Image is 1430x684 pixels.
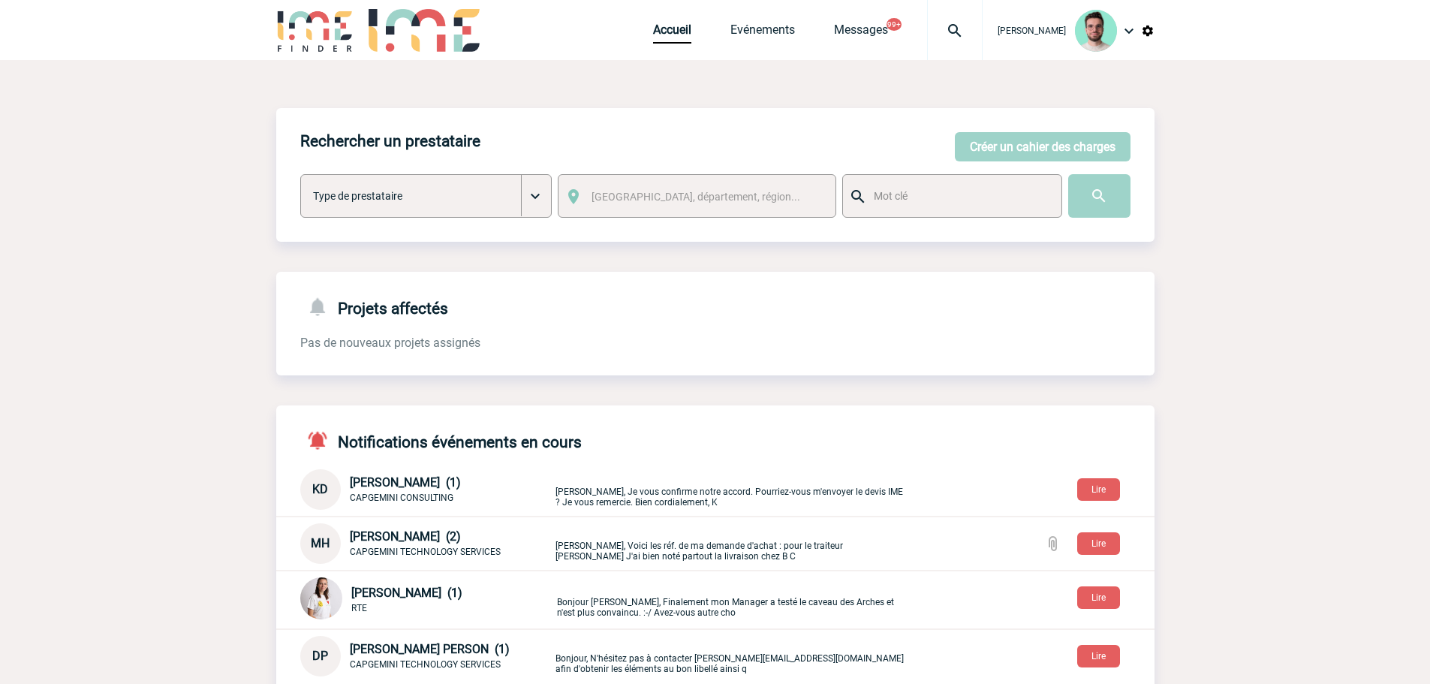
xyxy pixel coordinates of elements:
[1065,481,1132,496] a: Lire
[300,636,552,676] div: Conversation privée : Client - Agence
[1077,532,1120,555] button: Lire
[870,186,1048,206] input: Mot clé
[351,586,462,600] span: [PERSON_NAME] (1)
[350,529,461,544] span: [PERSON_NAME] (2)
[350,547,501,557] span: CAPGEMINI TECHNOLOGY SERVICES
[555,526,908,562] p: [PERSON_NAME], Voici les réf. de ma demande d'achat : pour le traiteur [PERSON_NAME] J'ai bien no...
[300,429,582,451] h4: Notifications événements en cours
[300,577,342,619] img: 130205-0.jpg
[300,592,910,606] a: [PERSON_NAME] (1) RTE Bonjour [PERSON_NAME], Finalement mon Manager a testé le caveau des Arches ...
[1077,645,1120,667] button: Lire
[311,536,330,550] span: MH
[306,296,338,318] img: notifications-24-px-g.png
[300,469,552,510] div: Conversation privée : Client - Agence
[350,659,501,670] span: CAPGEMINI TECHNOLOGY SERVICES
[300,336,480,350] span: Pas de nouveaux projets assignés
[1075,10,1117,52] img: 121547-2.png
[730,23,795,44] a: Evénements
[300,535,908,550] a: MH [PERSON_NAME] (2) CAPGEMINI TECHNOLOGY SERVICES [PERSON_NAME], Voici les réf. de ma demande d'...
[555,472,908,508] p: [PERSON_NAME], Je vous confirme notre accord. Pourriez-vous m'envoyer le devis IME ? Je vous reme...
[276,9,354,52] img: IME-Finder
[557,583,910,618] p: Bonjour [PERSON_NAME], Finalement mon Manager a testé le caveau des Arches et n'est plus convainc...
[1065,535,1132,550] a: Lire
[887,18,902,31] button: 99+
[300,132,480,150] h4: Rechercher un prestataire
[1077,478,1120,501] button: Lire
[1065,648,1132,662] a: Lire
[350,493,453,503] span: CAPGEMINI CONSULTING
[312,482,328,496] span: KD
[998,26,1066,36] span: [PERSON_NAME]
[300,648,908,662] a: DP [PERSON_NAME] PERSON (1) CAPGEMINI TECHNOLOGY SERVICES Bonjour, N'hésitez pas à contacter [PER...
[834,23,888,44] a: Messages
[306,429,338,451] img: notifications-active-24-px-r.png
[350,475,461,490] span: [PERSON_NAME] (1)
[300,523,552,564] div: Conversation privée : Client - Agence
[1068,174,1130,218] input: Submit
[300,577,554,622] div: Conversation privée : Client - Agence
[1077,586,1120,609] button: Lire
[555,639,908,674] p: Bonjour, N'hésitez pas à contacter [PERSON_NAME][EMAIL_ADDRESS][DOMAIN_NAME] afin d'obtenir les é...
[592,191,800,203] span: [GEOGRAPHIC_DATA], département, région...
[351,603,367,613] span: RTE
[312,649,328,663] span: DP
[350,642,510,656] span: [PERSON_NAME] PERSON (1)
[1065,589,1132,604] a: Lire
[300,481,908,496] a: KD [PERSON_NAME] (1) CAPGEMINI CONSULTING [PERSON_NAME], Je vous confirme notre accord. Pourriez-...
[653,23,691,44] a: Accueil
[300,296,448,318] h4: Projets affectés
